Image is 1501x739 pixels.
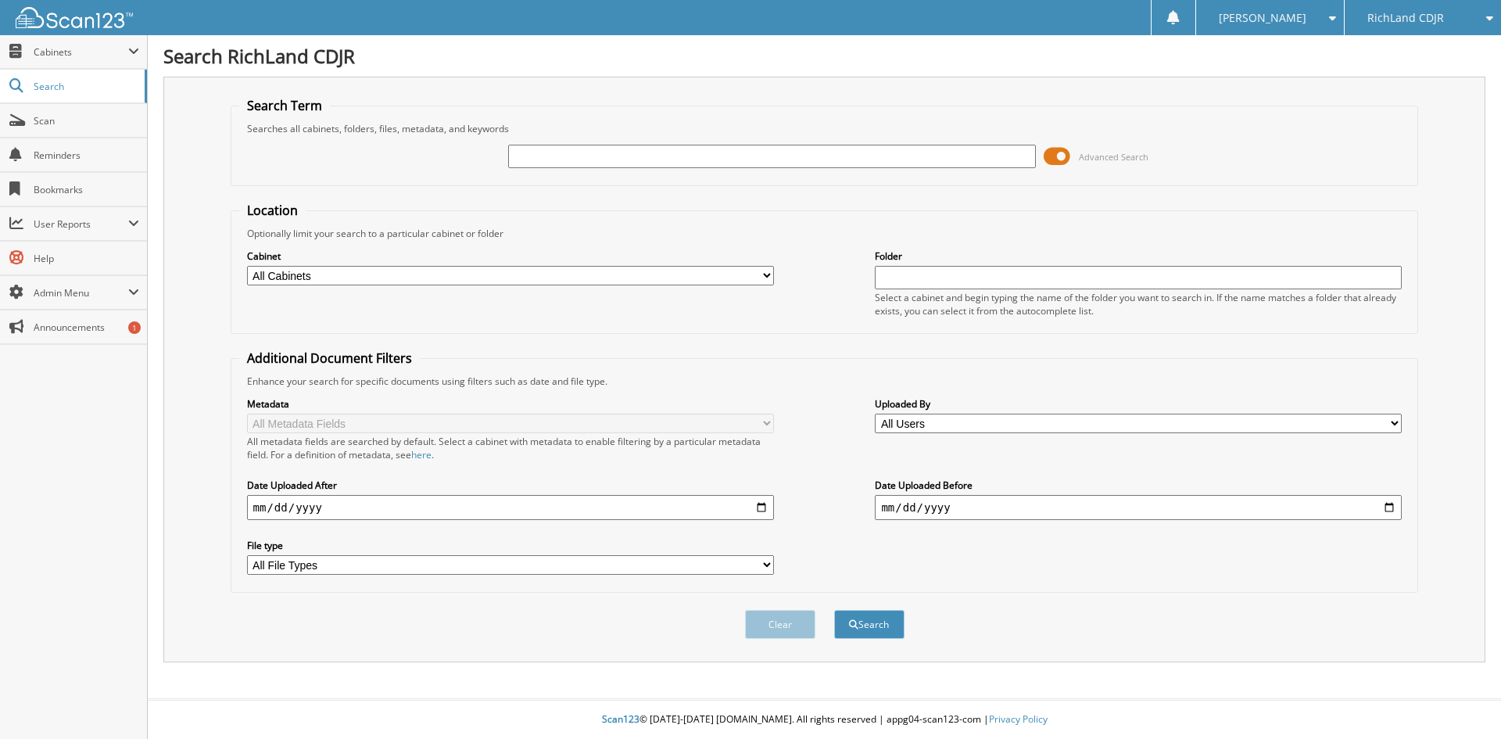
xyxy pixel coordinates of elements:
input: start [247,495,774,520]
span: Admin Menu [34,286,128,300]
a: here [411,448,432,461]
label: Cabinet [247,249,774,263]
button: Clear [745,610,815,639]
div: 1 [128,321,141,334]
label: Date Uploaded After [247,479,774,492]
span: Advanced Search [1079,151,1148,163]
span: Reminders [34,149,139,162]
input: end [875,495,1402,520]
legend: Search Term [239,97,330,114]
span: Bookmarks [34,183,139,196]
button: Search [834,610,905,639]
span: Cabinets [34,45,128,59]
label: Folder [875,249,1402,263]
span: [PERSON_NAME] [1219,13,1306,23]
h1: Search RichLand CDJR [163,43,1485,69]
div: Optionally limit your search to a particular cabinet or folder [239,227,1410,240]
div: Enhance your search for specific documents using filters such as date and file type. [239,375,1410,388]
a: Privacy Policy [989,712,1048,726]
label: Uploaded By [875,397,1402,411]
legend: Location [239,202,306,219]
span: Scan [34,114,139,127]
legend: Additional Document Filters [239,350,420,367]
span: RichLand CDJR [1367,13,1444,23]
label: File type [247,539,774,552]
span: Announcements [34,321,139,334]
label: Date Uploaded Before [875,479,1402,492]
span: Search [34,80,137,93]
span: User Reports [34,217,128,231]
img: scan123-logo-white.svg [16,7,133,28]
div: © [DATE]-[DATE] [DOMAIN_NAME]. All rights reserved | appg04-scan123-com | [148,701,1501,739]
div: All metadata fields are searched by default. Select a cabinet with metadata to enable filtering b... [247,435,774,461]
span: Help [34,252,139,265]
span: Scan123 [602,712,639,726]
div: Select a cabinet and begin typing the name of the folder you want to search in. If the name match... [875,291,1402,317]
label: Metadata [247,397,774,411]
div: Searches all cabinets, folders, files, metadata, and keywords [239,122,1410,135]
